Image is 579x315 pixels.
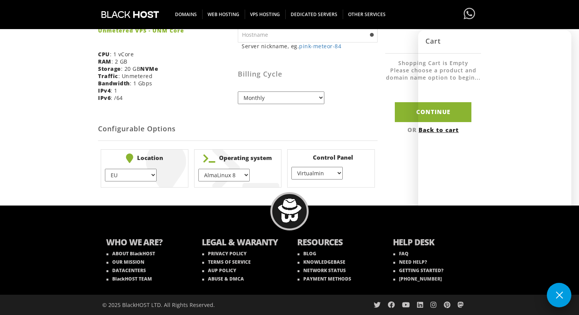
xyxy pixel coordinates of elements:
b: WHO WE ARE? [106,236,186,250]
b: HELP DESK [393,236,473,250]
b: IPv6 [98,94,111,101]
h2: Configurable Options [98,118,378,141]
a: ABUSE & DMCA [202,276,244,282]
b: NVMe [140,65,158,72]
b: Traffic [98,72,118,80]
a: TERMS OF SERVICE [202,259,251,265]
b: RESOURCES [297,236,378,250]
div: Cart [385,29,481,54]
small: Server nickname, eg. [242,42,378,50]
span: VPS HOSTING [245,10,286,19]
a: BlackHOST TEAM [106,276,152,282]
a: GETTING STARTED? [393,267,443,274]
input: Hostname [238,27,378,42]
a: NETWORK STATUS [298,267,346,274]
a: PRIVACY POLICY [202,250,247,257]
img: BlackHOST mascont, Blacky. [278,199,302,223]
a: NEED HELP? [393,259,427,265]
b: Bandwidth [98,80,130,87]
b: IPv4 [98,87,111,94]
a: OUR MISSION [106,259,144,265]
a: FAQ [393,250,409,257]
a: AUP POLICY [202,267,236,274]
b: Storage [98,65,121,72]
span: DEDICATED SERVERS [285,10,343,19]
select: } } } } } } [105,169,156,181]
b: Location [105,153,184,163]
b: Control Panel [291,153,371,161]
b: LEGAL & WARANTY [202,236,282,250]
a: [PHONE_NUMBER] [393,276,442,282]
h3: Billing Cycle [238,70,378,78]
select: } } } } } } } } } } } } } } } } } } } } } [198,169,250,181]
span: OTHER SERVICES [343,10,391,19]
select: } } } } [291,167,343,180]
strong: Unmetered VPS - UNM Core [98,27,232,34]
div: © 2025 BlackHOST LTD. All Rights Reserved. [102,295,286,315]
li: Shopping Cart is Empty Please choose a product and domain name option to begin... [385,59,481,89]
b: CPU [98,51,110,58]
b: Operating system [198,153,278,163]
a: DATACENTERS [106,267,146,274]
a: BLOG [298,250,316,257]
a: ABOUT BlackHOST [106,250,155,257]
div: OR [385,126,481,133]
a: KNOWLEDGEBASE [298,259,345,265]
span: DOMAINS [170,10,203,19]
input: Continue [395,102,471,122]
a: pink-meteor-84 [299,42,341,50]
span: WEB HOSTING [202,10,245,19]
a: PAYMENT METHODS [298,276,351,282]
b: RAM [98,58,111,65]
